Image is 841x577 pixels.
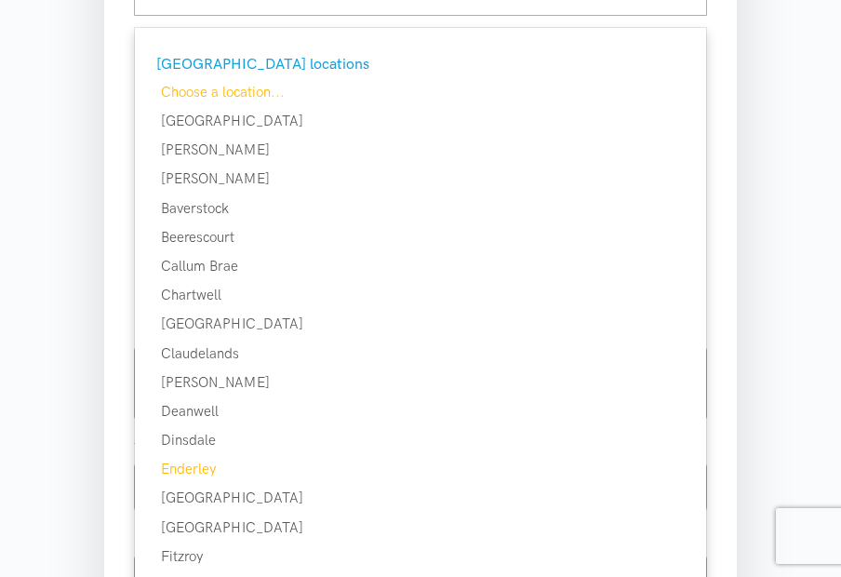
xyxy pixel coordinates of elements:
div: Choose a location... [135,81,706,103]
div: Fitzroy [135,545,706,568]
div: [PERSON_NAME] [135,168,706,190]
div: [GEOGRAPHIC_DATA] [135,313,706,335]
div: [GEOGRAPHIC_DATA] [135,487,706,509]
div: Dinsdale [135,429,706,451]
div: Beerescourt [135,226,706,248]
div: Deanwell [135,400,706,423]
div: [GEOGRAPHIC_DATA] [135,110,706,132]
div: Callum Brae [135,255,706,277]
div: [GEOGRAPHIC_DATA] locations [156,52,680,76]
div: Baverstock [135,197,706,220]
div: Enderley [135,458,706,480]
div: [GEOGRAPHIC_DATA] [135,517,706,539]
div: Claudelands [135,342,706,365]
div: [PERSON_NAME] [135,371,706,394]
div: [PERSON_NAME] [135,139,706,161]
div: Chartwell [135,284,706,306]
